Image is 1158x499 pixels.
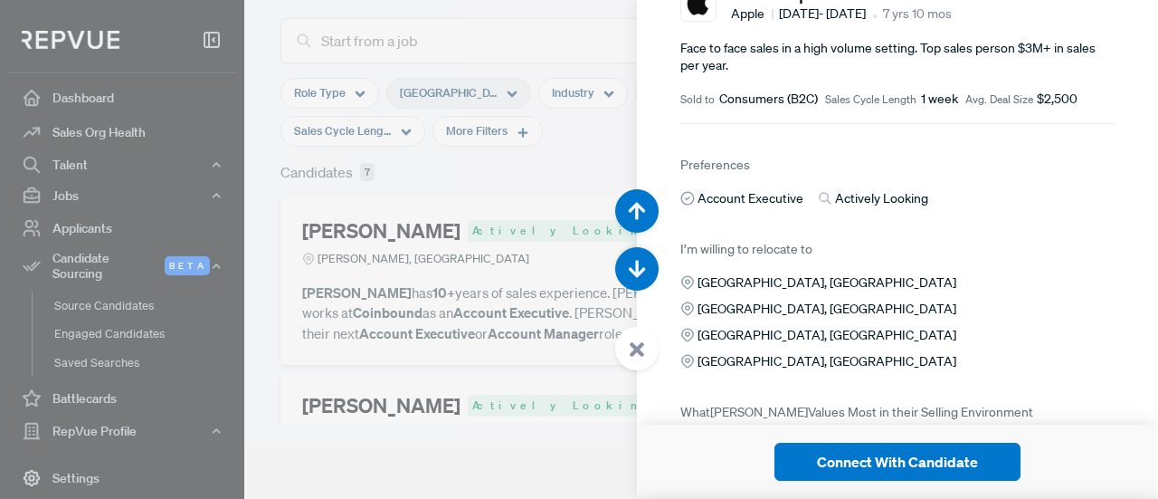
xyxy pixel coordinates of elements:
span: [GEOGRAPHIC_DATA], [GEOGRAPHIC_DATA] [698,273,956,293]
span: What [PERSON_NAME] Values Most in their Selling Environment [680,404,1033,420]
p: Face to face sales in a high volume setting. Top sales person $3M+ in sales per year. [680,40,1115,75]
span: [GEOGRAPHIC_DATA], [GEOGRAPHIC_DATA] [698,300,956,319]
span: Consumers (B2C) [719,90,818,109]
span: Apple [731,5,774,24]
span: Account Executive [698,189,803,208]
span: 7 yrs 10 mos [883,5,952,24]
span: Preferences [680,157,750,173]
span: Avg. Deal Size [965,91,1033,108]
article: • [872,4,878,25]
span: Actively Looking [835,189,928,208]
span: [GEOGRAPHIC_DATA], [GEOGRAPHIC_DATA] [698,352,956,371]
span: Sales Cycle Length [825,91,916,108]
span: I’m willing to relocate to [680,241,812,257]
span: Sold to [680,91,715,108]
span: [DATE] - [DATE] [779,5,866,24]
span: [GEOGRAPHIC_DATA], [GEOGRAPHIC_DATA] [698,326,956,345]
span: 1 week [921,90,958,109]
span: $2,500 [1037,90,1077,109]
button: Connect With Candidate [774,443,1020,481]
